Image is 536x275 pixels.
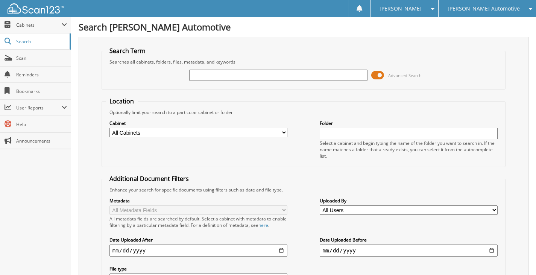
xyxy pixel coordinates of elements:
[388,73,422,78] span: Advanced Search
[109,120,288,126] label: Cabinet
[109,237,288,243] label: Date Uploaded After
[16,88,67,94] span: Bookmarks
[320,198,498,204] label: Uploaded By
[258,222,268,228] a: here
[106,47,149,55] legend: Search Term
[320,245,498,257] input: end
[16,105,62,111] span: User Reports
[106,175,193,183] legend: Additional Document Filters
[448,6,520,11] span: [PERSON_NAME] Automotive
[8,3,64,14] img: scan123-logo-white.svg
[109,266,288,272] label: File type
[79,21,528,33] h1: Search [PERSON_NAME] Automotive
[106,187,501,193] div: Enhance your search for specific documents using filters such as date and file type.
[16,121,67,128] span: Help
[109,245,288,257] input: start
[16,71,67,78] span: Reminders
[380,6,422,11] span: [PERSON_NAME]
[320,237,498,243] label: Date Uploaded Before
[16,55,67,61] span: Scan
[106,109,501,115] div: Optionally limit your search to a particular cabinet or folder
[320,140,498,159] div: Select a cabinet and begin typing the name of the folder you want to search in. If the name match...
[109,216,288,228] div: All metadata fields are searched by default. Select a cabinet with metadata to enable filtering b...
[109,198,288,204] label: Metadata
[16,38,66,45] span: Search
[320,120,498,126] label: Folder
[16,22,62,28] span: Cabinets
[106,97,138,105] legend: Location
[106,59,501,65] div: Searches all cabinets, folders, files, metadata, and keywords
[16,138,67,144] span: Announcements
